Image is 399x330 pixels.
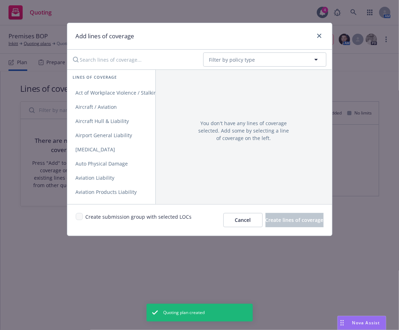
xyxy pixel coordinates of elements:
[67,160,137,167] span: Auto Physical Damage
[69,52,198,67] input: Search lines of coverage...
[337,316,386,330] button: Nova Assist
[67,203,124,209] span: Blanket Accident
[67,89,186,96] span: Act of Workplace Violence / Stalking Threat
[203,52,326,67] button: Filter by policy type
[352,320,380,326] span: Nova Assist
[67,118,138,124] span: Aircraft Hull & Liability
[223,213,263,227] button: Cancel
[67,132,141,139] span: Airport General Liability
[67,189,146,195] span: Aviation Products Liability
[338,316,347,330] div: Drag to move
[67,104,126,110] span: Aircraft / Aviation
[86,213,192,227] span: Create submission group with selected LOCs
[266,213,324,227] button: Create lines of coverage
[67,146,124,153] span: [MEDICAL_DATA]
[266,217,324,223] span: Create lines of coverage
[315,32,324,40] a: close
[235,217,251,223] span: Cancel
[209,56,255,63] span: Filter by policy type
[76,32,135,41] h1: Add lines of coverage
[198,119,290,142] span: You don't have any lines of coverage selected. Add some by selecting a line of coverage on the left.
[73,74,117,80] span: Lines of coverage
[164,309,205,316] span: Quoting plan created
[67,174,123,181] span: Aviation Liability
